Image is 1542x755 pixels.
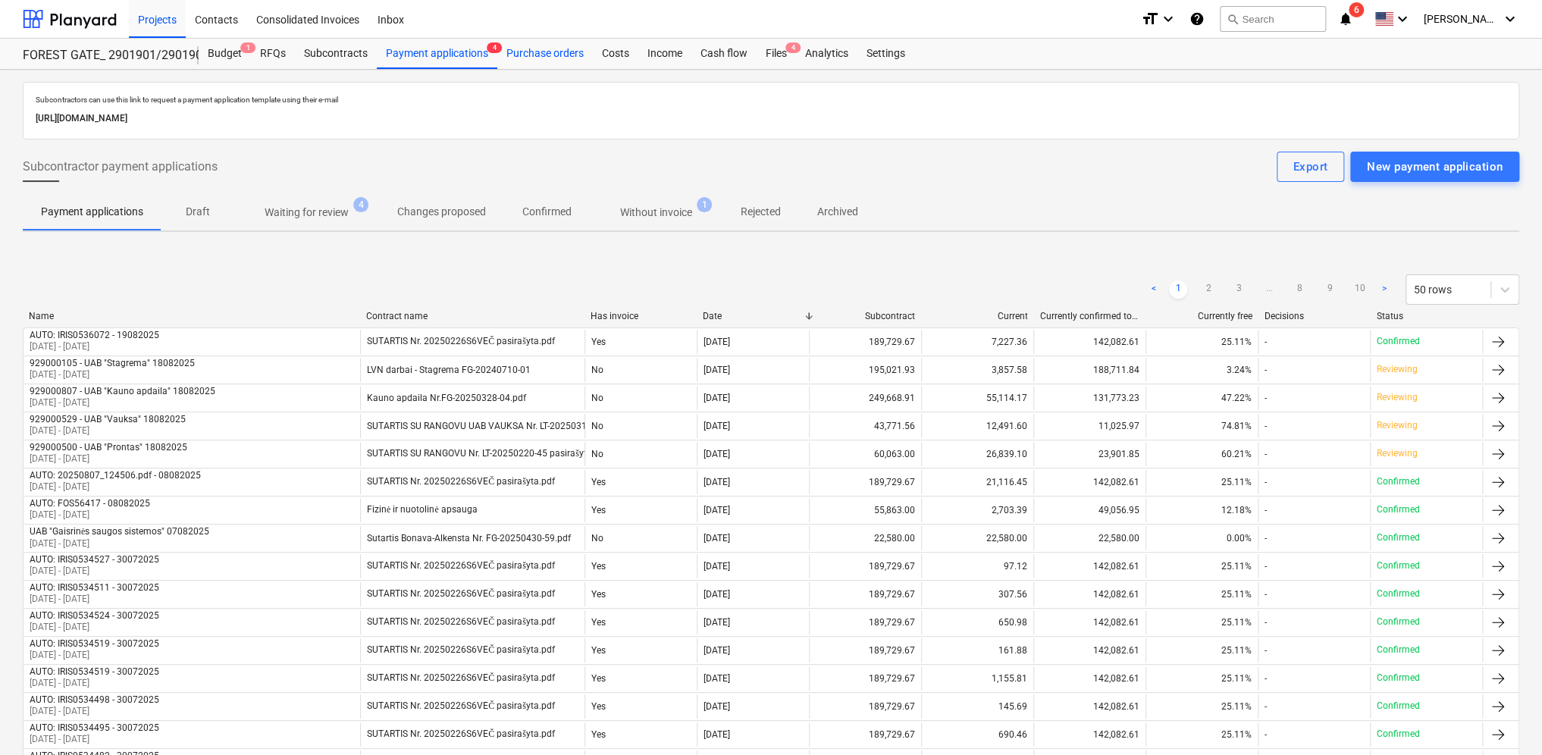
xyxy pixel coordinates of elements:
div: AUTO: IRIS0534519 - 30072025 [30,666,159,677]
div: AUTO: IRIS0534511 - 30072025 [30,582,159,593]
div: Chat Widget [1466,682,1542,755]
a: Purchase orders [497,39,593,69]
div: 142,082.61 [1033,610,1146,634]
span: 74.81% [1221,421,1252,431]
p: [DATE] - [DATE] [30,733,159,746]
span: [PERSON_NAME] [1424,13,1500,25]
div: Contract name [365,311,578,321]
a: Income [638,39,691,69]
p: [DATE] - [DATE] [30,424,186,437]
div: No [585,526,697,550]
div: - [1265,673,1267,684]
div: Export [1293,157,1328,177]
div: SUTARTIS Nr. 20250226S6VEČ pasirašyta.pdf [367,672,555,684]
div: [DATE] [704,617,730,628]
div: Kauno apdaila Nr.FG-20250328-04.pdf [367,393,526,403]
p: [DATE] - [DATE] [30,621,159,634]
div: 929000807 - UAB "Kauno apdaila" 18082025 [30,386,215,396]
div: 145.69 [921,694,1033,719]
p: [DATE] - [DATE] [30,453,187,465]
p: Confirmed [1377,616,1420,628]
p: [DATE] - [DATE] [30,368,195,381]
div: [DATE] [704,505,730,515]
p: [DATE] - [DATE] [30,677,159,690]
div: 142,082.61 [1033,470,1146,494]
a: Budget1 [199,39,251,69]
div: 189,729.67 [809,694,921,719]
p: Confirmed [1377,587,1420,600]
span: 12.18% [1221,505,1252,515]
a: Page 10 [1351,280,1369,299]
div: Name [29,311,353,321]
i: notifications [1338,10,1353,28]
div: 189,729.67 [809,666,921,691]
div: 55,114.17 [921,386,1033,410]
div: [DATE] [704,393,730,403]
div: Yes [585,694,697,719]
div: SUTARTIS Nr. 20250226S6VEČ pasirašyta.pdf [367,700,555,712]
div: - [1265,421,1267,431]
div: UAB "Gaisrinės saugos sistemos" 07082025 [30,526,209,537]
span: search [1227,13,1239,25]
a: Page 1 is your current page [1169,280,1187,299]
div: Fizinė ir nuotolinė apsauga [367,504,478,515]
div: 189,729.67 [809,330,921,354]
div: No [585,358,697,382]
p: Draft [180,204,216,220]
i: Knowledge base [1189,10,1205,28]
a: ... [1260,280,1278,299]
div: 188,711.84 [1033,358,1146,382]
span: 4 [353,197,368,212]
div: Yes [585,582,697,606]
div: SUTARTIS Nr. 20250226S6VEČ pasirašyta.pdf [367,476,555,487]
span: 25.11% [1221,617,1252,628]
div: SUTARTIS Nr. 20250226S6VEČ pasirašyta.pdf [367,336,555,347]
i: format_size [1141,10,1159,28]
div: - [1265,645,1267,656]
div: 49,056.95 [1033,498,1146,522]
div: Yes [585,638,697,663]
div: Yes [585,498,697,522]
p: Reviewing [1377,363,1418,376]
span: 60.21% [1221,449,1252,459]
div: SUTARTIS SU RANGOVU Nr. LT-20250220-45 pasirašyta.pdf [367,448,608,459]
div: [DATE] [704,729,730,740]
i: keyboard_arrow_down [1501,10,1519,28]
div: 142,082.61 [1033,722,1146,747]
div: No [585,442,697,466]
p: Confirmed [1377,559,1420,572]
p: Confirmed [1377,644,1420,656]
div: LVN darbai - Stagrema FG-20240710-01 [367,365,531,375]
a: Subcontracts [295,39,377,69]
div: [DATE] [704,701,730,712]
div: Decisions [1265,311,1365,321]
p: Confirmed [1377,531,1420,544]
span: 4 [487,42,502,53]
a: Cash flow [691,39,757,69]
div: Yes [585,554,697,578]
div: [DATE] [704,421,730,431]
p: [DATE] - [DATE] [30,593,159,606]
p: [DATE] - [DATE] [30,537,209,550]
div: 1,155.81 [921,666,1033,691]
p: Confirmed [1377,503,1420,516]
div: 189,729.67 [809,610,921,634]
div: 22,580.00 [921,526,1033,550]
button: Search [1220,6,1326,32]
i: keyboard_arrow_down [1159,10,1177,28]
div: 142,082.61 [1033,694,1146,719]
div: 3,857.58 [921,358,1033,382]
div: 55,863.00 [809,498,921,522]
div: SUTARTIS Nr. 20250226S6VEČ pasirašyta.pdf [367,728,555,740]
p: Confirmed [1377,728,1420,741]
div: Current [927,311,1027,321]
div: [DATE] [704,645,730,656]
div: Date [703,311,803,321]
p: Confirmed [522,204,572,220]
div: - [1265,617,1267,628]
div: [DATE] [704,449,730,459]
a: RFQs [251,39,295,69]
a: Files4 [757,39,796,69]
